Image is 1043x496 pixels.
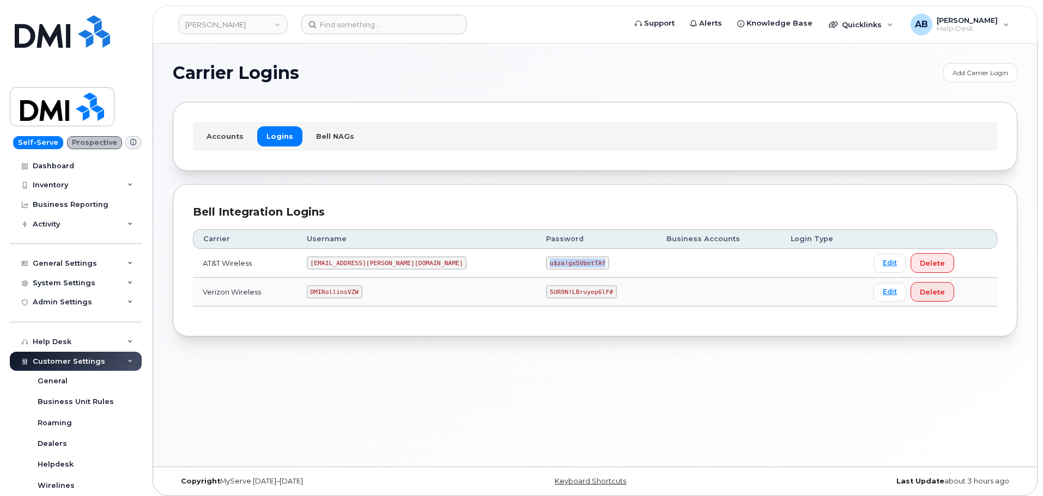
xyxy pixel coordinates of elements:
a: Keyboard Shortcuts [555,477,626,485]
a: Edit [874,283,906,302]
a: Accounts [197,126,253,146]
a: Bell NAGs [307,126,363,146]
button: Delete [911,253,954,273]
span: Delete [920,287,945,297]
td: AT&T Wireless [193,249,297,278]
th: Carrier [193,229,297,249]
div: about 3 hours ago [736,477,1017,486]
th: Login Type [781,229,864,249]
strong: Last Update [896,477,944,485]
code: u$za!gx5VbntTAf [546,256,609,270]
a: Add Carrier Login [943,63,1017,82]
code: [EMAIL_ADDRESS][PERSON_NAME][DOMAIN_NAME] [307,256,467,270]
th: Business Accounts [657,229,781,249]
span: Carrier Logins [173,65,299,81]
th: Password [536,229,657,249]
button: Delete [911,282,954,302]
code: DMIRollinsVZW [307,285,362,298]
th: Username [297,229,537,249]
span: Delete [920,258,945,268]
td: Verizon Wireless [193,278,297,307]
a: Logins [257,126,302,146]
code: 5UR9N!LBruyep6lF# [546,285,617,298]
a: Edit [874,254,906,273]
strong: Copyright [181,477,220,485]
div: Bell Integration Logins [193,204,997,220]
div: MyServe [DATE]–[DATE] [173,477,454,486]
